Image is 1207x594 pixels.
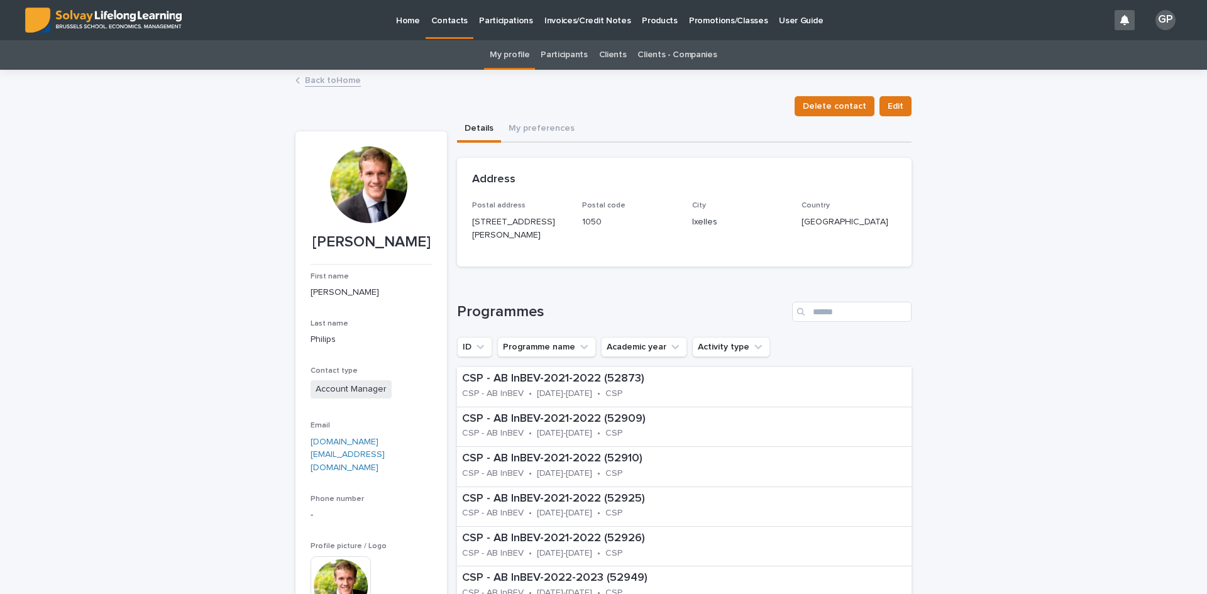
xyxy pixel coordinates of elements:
[311,542,387,550] span: Profile picture / Logo
[529,508,532,519] p: •
[311,367,358,375] span: Contact type
[462,428,524,439] p: CSP - AB InBEV
[692,337,770,357] button: Activity type
[605,428,622,439] p: CSP
[457,447,912,487] a: CSP - AB InBEV-2021-2022 (52910)CSP - AB InBEV•[DATE]-[DATE]•CSP
[462,388,524,399] p: CSP - AB InBEV
[497,337,596,357] button: Programme name
[462,468,524,479] p: CSP - AB InBEV
[529,548,532,559] p: •
[597,508,600,519] p: •
[457,487,912,527] a: CSP - AB InBEV-2021-2022 (52925)CSP - AB InBEV•[DATE]-[DATE]•CSP
[311,320,348,327] span: Last name
[597,468,600,479] p: •
[462,452,803,466] p: CSP - AB InBEV-2021-2022 (52910)
[537,388,592,399] p: [DATE]-[DATE]
[462,548,524,559] p: CSP - AB InBEV
[582,216,677,229] p: 1050
[888,100,903,113] span: Edit
[472,173,515,187] h2: Address
[802,202,830,209] span: Country
[803,100,866,113] span: Delete contact
[537,548,592,559] p: [DATE]-[DATE]
[692,216,787,229] p: Ixelles
[795,96,874,116] button: Delete contact
[599,40,627,70] a: Clients
[462,508,524,519] p: CSP - AB InBEV
[541,40,587,70] a: Participants
[537,508,592,519] p: [DATE]-[DATE]
[1155,10,1176,30] div: GP
[537,468,592,479] p: [DATE]-[DATE]
[462,372,805,386] p: CSP - AB InBEV-2021-2022 (52873)
[802,216,896,229] p: [GEOGRAPHIC_DATA]
[605,548,622,559] p: CSP
[597,388,600,399] p: •
[457,407,912,447] a: CSP - AB InBEV-2021-2022 (52909)CSP - AB InBEV•[DATE]-[DATE]•CSP
[501,116,582,143] button: My preferences
[529,388,532,399] p: •
[472,202,526,209] span: Postal address
[305,72,361,87] a: Back toHome
[311,495,364,503] span: Phone number
[692,202,706,209] span: City
[311,233,432,251] p: [PERSON_NAME]
[457,303,787,321] h1: Programmes
[462,532,805,546] p: CSP - AB InBEV-2021-2022 (52926)
[311,437,385,473] a: [DOMAIN_NAME][EMAIL_ADDRESS][DOMAIN_NAME]
[462,412,806,426] p: CSP - AB InBEV-2021-2022 (52909)
[537,428,592,439] p: [DATE]-[DATE]
[311,286,432,299] p: [PERSON_NAME]
[457,116,501,143] button: Details
[597,548,600,559] p: •
[311,380,392,399] span: Account Manager
[637,40,717,70] a: Clients - Companies
[605,508,622,519] p: CSP
[457,367,912,407] a: CSP - AB InBEV-2021-2022 (52873)CSP - AB InBEV•[DATE]-[DATE]•CSP
[311,333,432,346] p: Philips
[529,428,532,439] p: •
[472,216,567,242] p: [STREET_ADDRESS][PERSON_NAME]
[879,96,912,116] button: Edit
[597,428,600,439] p: •
[462,492,805,506] p: CSP - AB InBEV-2021-2022 (52925)
[605,468,622,479] p: CSP
[462,571,808,585] p: CSP - AB InBEV-2022-2023 (52949)
[25,8,182,33] img: ED0IkcNQHGZZMpCVrDht
[529,468,532,479] p: •
[311,273,349,280] span: First name
[792,302,912,322] input: Search
[311,509,432,522] p: -
[601,337,687,357] button: Academic year
[311,422,330,429] span: Email
[490,40,529,70] a: My profile
[457,337,492,357] button: ID
[457,527,912,566] a: CSP - AB InBEV-2021-2022 (52926)CSP - AB InBEV•[DATE]-[DATE]•CSP
[582,202,626,209] span: Postal code
[605,388,622,399] p: CSP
